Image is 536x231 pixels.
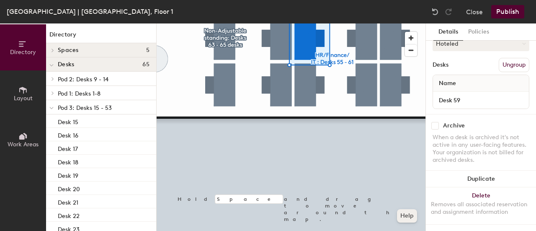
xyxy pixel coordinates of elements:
input: Unnamed desk [435,94,527,106]
button: Close [466,5,483,18]
img: Undo [431,8,439,16]
button: Policies [463,23,494,41]
button: DeleteRemoves all associated reservation and assignment information [426,187,536,224]
span: Desks [58,61,74,68]
button: Ungroup [499,58,529,72]
span: 65 [142,61,149,68]
div: Archive [443,122,465,129]
span: Pod 1: Desks 1-8 [58,90,100,97]
button: Duplicate [426,171,536,187]
div: When a desk is archived it's not active in any user-facing features. Your organization is not bil... [433,134,529,164]
div: Removes all associated reservation and assignment information [431,201,531,216]
span: 5 [146,47,149,54]
h1: Directory [46,30,156,43]
p: Desk 17 [58,143,78,153]
span: Pod 3: Desks 15 - 53 [58,104,112,112]
button: Help [397,209,417,223]
span: Name [435,76,460,91]
button: Details [433,23,463,41]
span: Pod 2: Desks 9 - 14 [58,76,108,83]
span: Spaces [58,47,79,54]
p: Desk 21 [58,197,78,206]
button: Publish [491,5,524,18]
div: Desks [433,62,448,68]
p: Desk 16 [58,130,78,139]
img: Redo [444,8,453,16]
span: Layout [14,95,33,102]
p: Desk 18 [58,156,78,166]
p: Desk 20 [58,183,80,193]
div: [GEOGRAPHIC_DATA] | [GEOGRAPHIC_DATA], Floor 1 [7,6,173,17]
span: Work Areas [8,141,39,148]
span: Directory [10,49,36,56]
p: Desk 22 [58,210,80,220]
button: Hoteled [433,36,529,51]
p: Desk 15 [58,116,78,126]
p: Desk 19 [58,170,78,179]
